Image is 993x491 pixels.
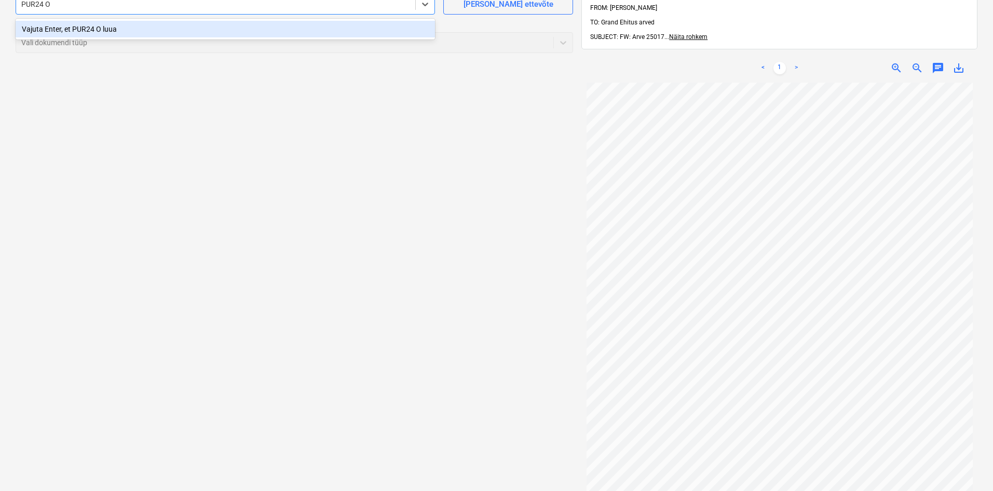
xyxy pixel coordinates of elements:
span: Näita rohkem [669,33,708,41]
span: TO: Grand Ehitus arved [590,19,655,26]
span: save_alt [953,62,965,74]
div: Vajuta Enter, et PUR24 O luua [16,21,435,37]
iframe: Chat Widget [941,441,993,491]
a: Next page [790,62,802,74]
a: Page 1 is your current page [773,62,786,74]
span: chat [932,62,944,74]
span: zoom_out [911,62,923,74]
span: FROM: [PERSON_NAME] [590,4,657,11]
span: ... [664,33,708,41]
span: zoom_in [890,62,903,74]
span: SUBJECT: FW: Arve 25017 [590,33,664,41]
div: Vestlusvidin [941,441,993,491]
a: Previous page [757,62,769,74]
